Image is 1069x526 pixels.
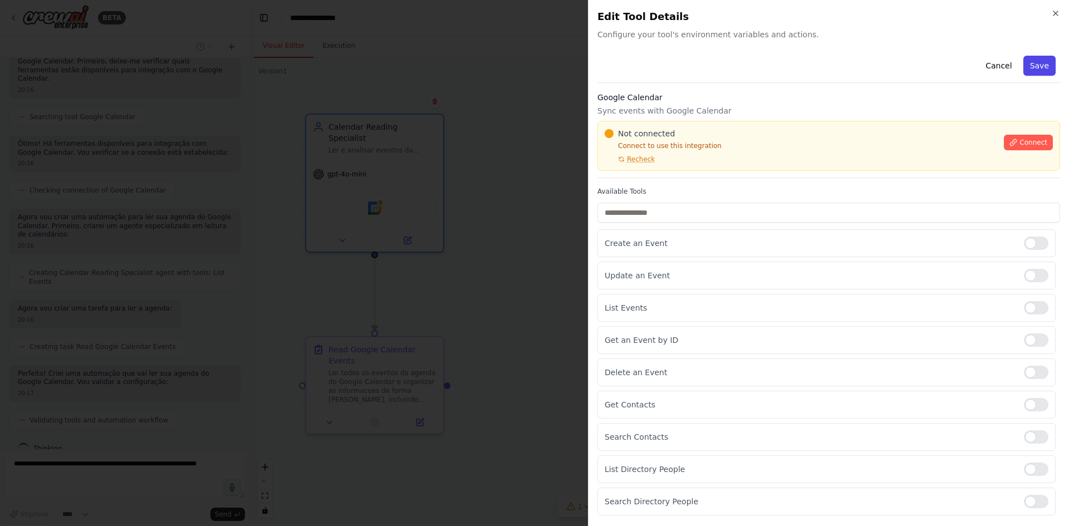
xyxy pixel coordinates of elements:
[605,335,1015,346] p: Get an Event by ID
[605,496,1015,507] p: Search Directory People
[605,367,1015,378] p: Delete an Event
[597,187,1060,196] label: Available Tools
[605,141,997,150] p: Connect to use this integration
[1023,56,1056,76] button: Save
[618,128,675,139] span: Not connected
[597,105,1060,116] p: Sync events with Google Calendar
[605,270,1015,281] p: Update an Event
[597,9,1060,24] h2: Edit Tool Details
[605,302,1015,313] p: List Events
[597,29,1060,40] span: Configure your tool's environment variables and actions.
[979,56,1018,76] button: Cancel
[1004,135,1053,150] button: Connect
[605,155,655,164] button: Recheck
[605,431,1015,443] p: Search Contacts
[1019,138,1047,147] span: Connect
[605,399,1015,410] p: Get Contacts
[627,155,655,164] span: Recheck
[597,92,1060,103] h3: Google Calendar
[605,238,1015,249] p: Create an Event
[605,464,1015,475] p: List Directory People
